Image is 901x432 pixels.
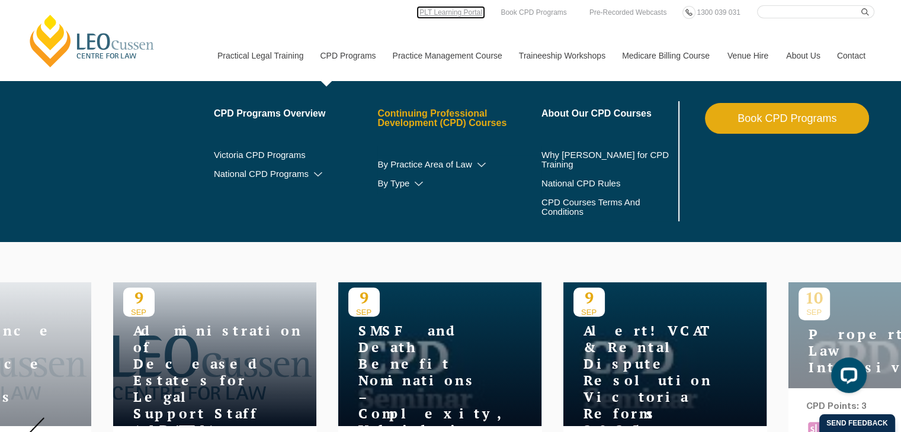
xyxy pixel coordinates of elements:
a: By Practice Area of Law [377,160,541,169]
a: CPD Programs [311,30,383,81]
a: By Type [377,179,541,188]
span: SEP [573,308,605,317]
a: [PERSON_NAME] Centre for Law [27,13,158,69]
a: Contact [828,30,874,81]
span: SEP [123,308,155,317]
a: Practical Legal Training [209,30,312,81]
a: Why [PERSON_NAME] for CPD Training [541,150,676,169]
a: About Us [777,30,828,81]
p: 9 [348,288,380,308]
span: SEP [348,308,380,317]
a: Pre-Recorded Webcasts [586,6,670,19]
a: National CPD Rules [541,179,676,188]
a: Traineeship Workshops [510,30,613,81]
p: 9 [573,288,605,308]
a: Victoria CPD Programs [214,150,378,160]
a: Book CPD Programs [498,6,569,19]
a: About Our CPD Courses [541,109,676,118]
a: Book CPD Programs [705,103,869,134]
a: CPD Programs Overview [214,109,378,118]
p: 9 [123,288,155,308]
a: Practice Management Course [384,30,510,81]
a: National CPD Programs [214,169,378,179]
span: 1300 039 031 [697,8,740,17]
a: Continuing Professional Development (CPD) Courses [377,109,541,128]
a: 1300 039 031 [694,6,743,19]
a: Medicare Billing Course [613,30,719,81]
a: Venue Hire [719,30,777,81]
a: PLT Learning Portal [416,6,485,19]
iframe: LiveChat chat widget [822,353,871,402]
a: CPD Courses Terms And Conditions [541,198,646,217]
